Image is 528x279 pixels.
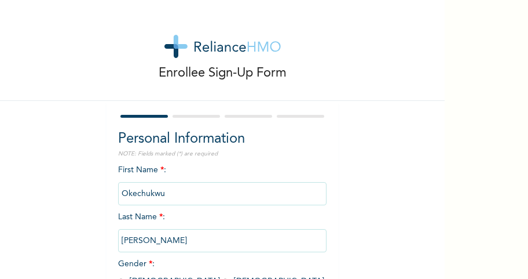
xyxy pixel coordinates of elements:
input: Enter your first name [118,182,327,205]
span: Last Name : [118,213,327,245]
p: NOTE: Fields marked (*) are required [118,150,327,158]
input: Enter your last name [118,229,327,252]
img: logo [164,35,281,58]
h2: Personal Information [118,129,327,150]
p: Enrollee Sign-Up Form [159,64,287,83]
span: First Name : [118,166,327,198]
